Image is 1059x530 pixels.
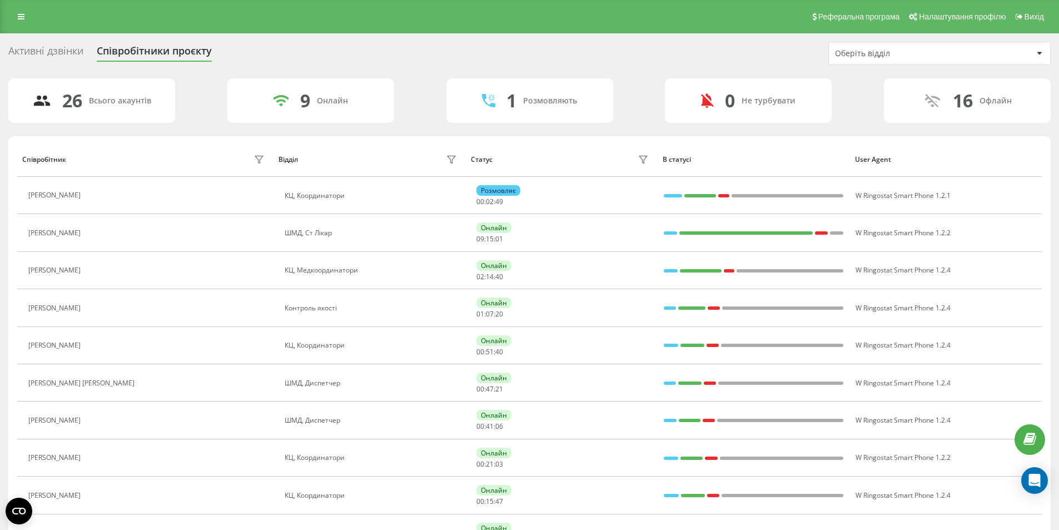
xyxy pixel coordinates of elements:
span: 41 [486,422,494,431]
div: Онлайн [476,373,511,383]
div: КЦ, Координатори [285,341,460,349]
div: : : [476,235,503,243]
span: 09 [476,234,484,244]
div: Розмовляють [523,96,577,106]
span: W Ringostat Smart Phone 1.2.2 [856,228,951,237]
span: 00 [476,384,484,394]
div: : : [476,273,503,281]
div: : : [476,198,503,206]
div: [PERSON_NAME] [28,417,83,424]
div: ШМД, Ст Лікар [285,229,460,237]
div: В статусі [663,156,844,164]
div: [PERSON_NAME] [28,304,83,312]
span: 07 [486,309,494,319]
div: Онлайн [476,335,511,346]
div: Офлайн [980,96,1012,106]
span: 40 [495,347,503,356]
span: W Ringostat Smart Phone 1.2.4 [856,415,951,425]
span: 49 [495,197,503,206]
div: Контроль якості [285,304,460,312]
span: 00 [476,347,484,356]
span: W Ringostat Smart Phone 1.2.2 [856,453,951,462]
div: Онлайн [317,96,348,106]
div: 26 [62,90,82,111]
div: Не турбувати [742,96,796,106]
button: Open CMP widget [6,498,32,524]
span: 14 [486,272,494,281]
span: W Ringostat Smart Phone 1.2.4 [856,303,951,313]
div: Онлайн [476,298,511,308]
div: Відділ [279,156,298,164]
div: [PERSON_NAME] [28,492,83,499]
span: 51 [486,347,494,356]
span: 15 [486,234,494,244]
span: 21 [486,459,494,469]
div: КЦ, Координатори [285,192,460,200]
div: Онлайн [476,260,511,271]
span: 00 [476,197,484,206]
span: 00 [476,422,484,431]
div: : : [476,498,503,506]
div: КЦ, Координатори [285,454,460,462]
span: 06 [495,422,503,431]
div: ШМД, Диспетчер [285,379,460,387]
div: 0 [725,90,735,111]
div: 1 [506,90,516,111]
div: Статус [471,156,493,164]
div: : : [476,310,503,318]
span: 20 [495,309,503,319]
div: : : [476,348,503,356]
div: : : [476,423,503,430]
div: User Agent [855,156,1037,164]
span: 02 [476,272,484,281]
div: : : [476,385,503,393]
div: Онлайн [476,410,511,420]
span: W Ringostat Smart Phone 1.2.4 [856,265,951,275]
span: 02 [486,197,494,206]
div: Співробітники проєкту [97,45,212,62]
span: 00 [476,497,484,506]
div: Онлайн [476,448,511,458]
div: Онлайн [476,222,511,233]
div: 16 [953,90,973,111]
div: [PERSON_NAME] [28,341,83,349]
div: 9 [300,90,310,111]
div: [PERSON_NAME] [28,266,83,274]
div: [PERSON_NAME] [PERSON_NAME] [28,379,137,387]
div: Оберіть відділ [835,49,968,58]
span: 40 [495,272,503,281]
span: 47 [486,384,494,394]
span: Реферальна програма [818,12,900,21]
span: 01 [476,309,484,319]
span: Налаштування профілю [919,12,1006,21]
div: Open Intercom Messenger [1021,467,1048,494]
div: Активні дзвінки [8,45,83,62]
div: : : [476,460,503,468]
div: КЦ, Координатори [285,492,460,499]
span: 00 [476,459,484,469]
span: W Ringostat Smart Phone 1.2.4 [856,340,951,350]
div: КЦ, Медкоординатори [285,266,460,274]
span: W Ringostat Smart Phone 1.2.1 [856,191,951,200]
div: [PERSON_NAME] [28,191,83,199]
span: Вихід [1025,12,1044,21]
span: 47 [495,497,503,506]
div: [PERSON_NAME] [28,454,83,462]
span: 15 [486,497,494,506]
span: 21 [495,384,503,394]
span: 01 [495,234,503,244]
div: ШМД, Диспетчер [285,417,460,424]
span: W Ringostat Smart Phone 1.2.4 [856,491,951,500]
div: Всього акаунтів [89,96,151,106]
span: 03 [495,459,503,469]
div: Онлайн [476,485,511,496]
div: Співробітник [22,156,66,164]
span: W Ringostat Smart Phone 1.2.4 [856,378,951,388]
div: Розмовляє [476,185,520,196]
div: [PERSON_NAME] [28,229,83,237]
